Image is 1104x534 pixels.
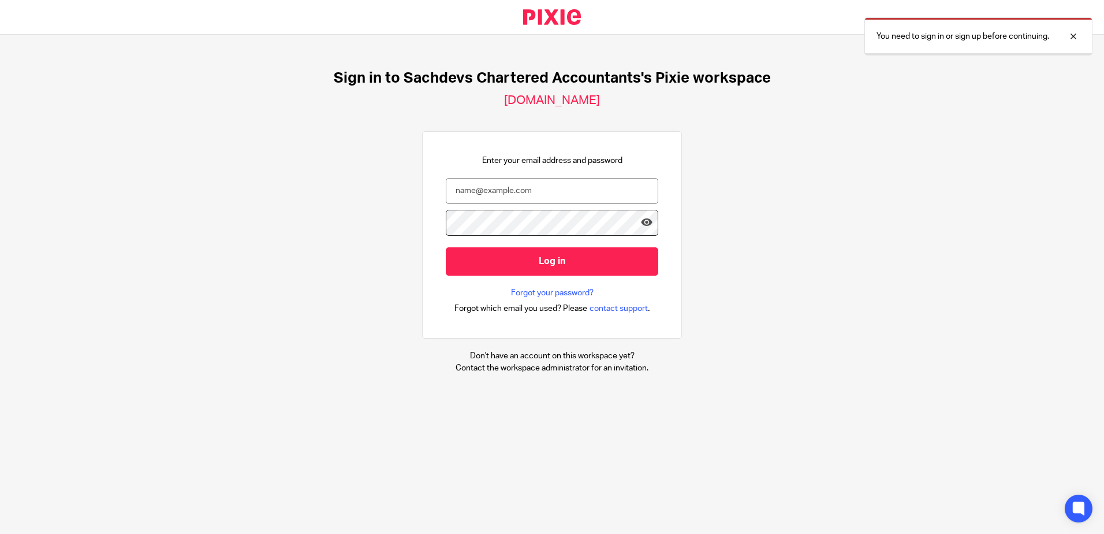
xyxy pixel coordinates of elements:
input: Log in [446,247,658,276]
p: Don't have an account on this workspace yet? [456,350,648,362]
p: Enter your email address and password [482,155,622,166]
p: Contact the workspace administrator for an invitation. [456,362,648,374]
h1: Sign in to Sachdevs Chartered Accountants's Pixie workspace [334,69,771,87]
span: contact support [590,303,648,314]
span: Forgot which email you used? Please [454,303,587,314]
a: Forgot your password? [511,287,594,299]
h2: [DOMAIN_NAME] [504,93,600,108]
p: You need to sign in or sign up before continuing. [877,31,1049,42]
div: . [454,302,650,315]
input: name@example.com [446,178,658,204]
